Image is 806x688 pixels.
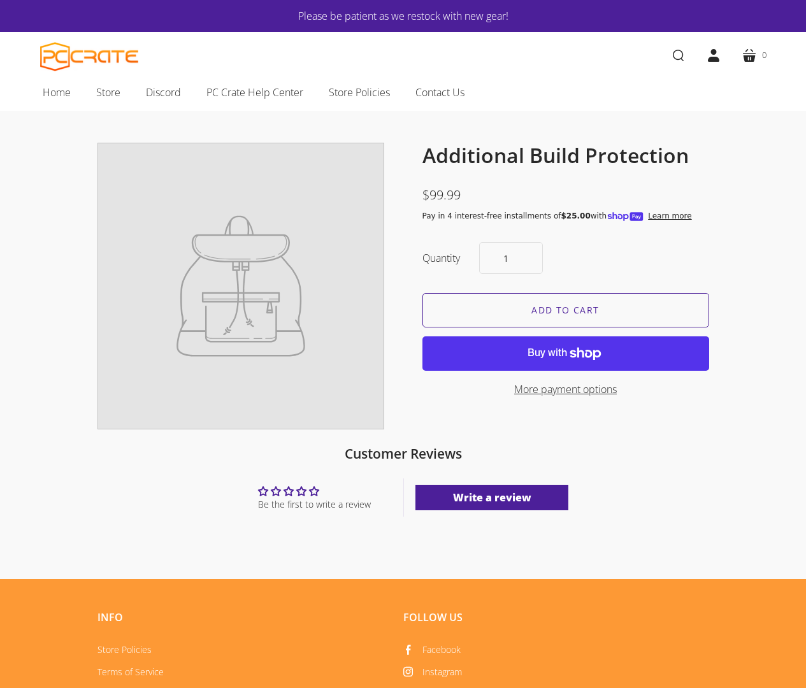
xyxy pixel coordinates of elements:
[206,84,303,101] span: PC Crate Help Center
[403,643,461,656] a: Facebook
[21,79,786,111] nav: Main navigation
[731,38,777,73] a: 0
[97,643,152,656] a: Store Policies
[403,79,477,106] a: Contact Us
[40,42,139,71] a: PC CRATE
[146,84,181,101] span: Discord
[194,79,316,106] a: PC Crate Help Center
[258,498,371,511] div: Be the first to write a review
[97,611,384,624] h2: Info
[108,445,699,463] h2: Customer Reviews
[96,84,120,101] span: Store
[78,8,728,24] a: Please be patient as we restock with new gear!
[329,84,390,101] span: Store Policies
[422,381,709,398] a: More payment options
[422,186,461,203] span: $99.99
[97,666,164,678] a: Terms of Service
[422,143,709,168] h1: Additional Build Protection
[415,485,568,510] a: Write a review
[316,79,403,106] a: Store Policies
[43,84,71,101] span: Home
[403,666,462,678] a: Instagram
[422,250,460,266] label: Quantity
[762,48,766,62] span: 0
[30,79,83,106] a: Home
[133,79,194,106] a: Discord
[415,84,464,101] span: Contact Us
[83,79,133,106] a: Store
[422,293,709,327] input: Add to cart
[403,611,690,624] h2: Follow Us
